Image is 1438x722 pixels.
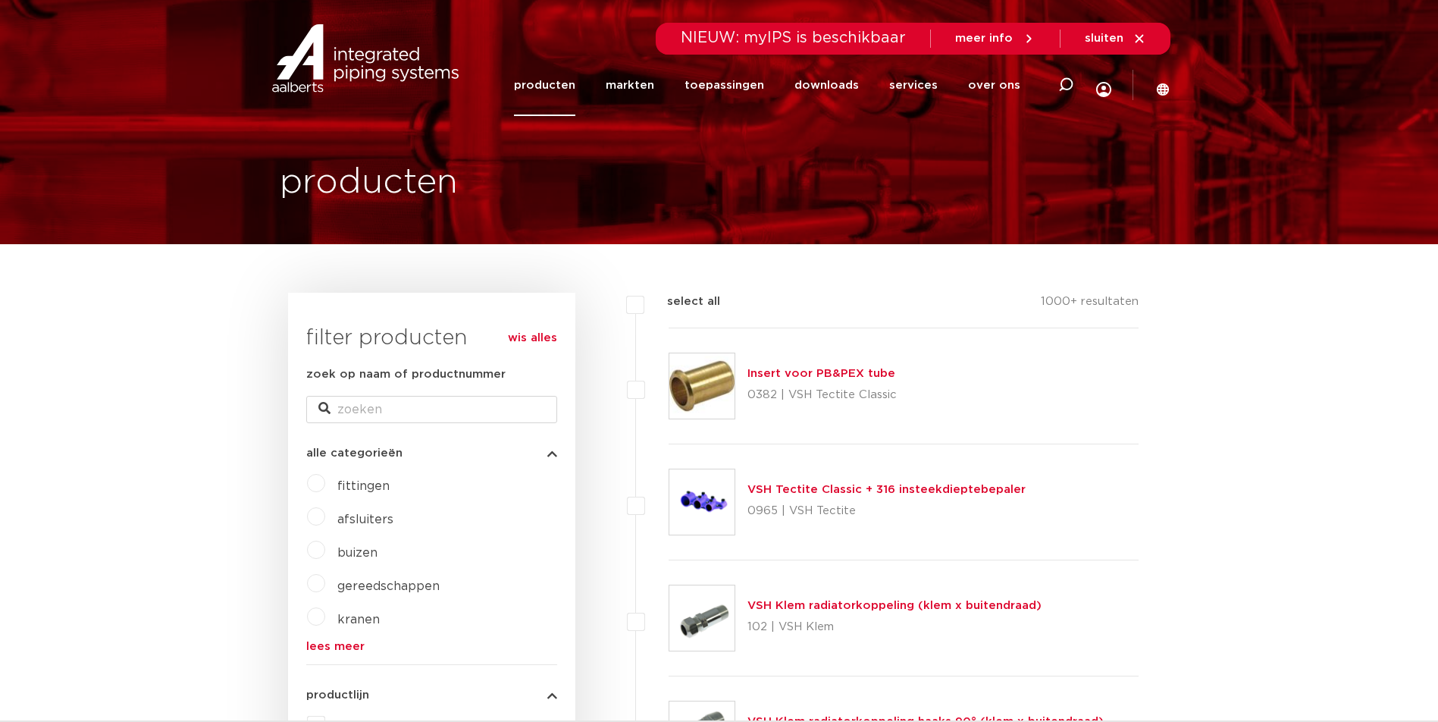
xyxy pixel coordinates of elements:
[306,447,403,459] span: alle categorieën
[306,641,557,652] a: lees meer
[337,513,393,526] a: afsluiters
[747,615,1042,639] p: 102 | VSH Klem
[889,55,938,116] a: services
[747,484,1026,495] a: VSH Tectite Classic + 316 insteekdieptebepaler
[955,32,1035,46] a: meer info
[1085,33,1123,44] span: sluiten
[681,30,906,46] span: NIEUW: myIPS is beschikbaar
[306,689,369,701] span: productlijn
[337,614,380,626] a: kranen
[685,55,764,116] a: toepassingen
[337,580,440,592] a: gereedschappen
[669,469,735,535] img: Thumbnail for VSH Tectite Classic + 316 insteekdieptebepaler
[669,585,735,651] img: Thumbnail for VSH Klem radiatorkoppeling (klem x buitendraad)
[747,600,1042,611] a: VSH Klem radiatorkoppeling (klem x buitendraad)
[794,55,859,116] a: downloads
[514,55,575,116] a: producten
[1041,293,1139,316] p: 1000+ resultaten
[306,689,557,701] button: productlijn
[669,353,735,419] img: Thumbnail for Insert voor PB&PEX tube
[337,547,378,559] a: buizen
[306,323,557,353] h3: filter producten
[306,396,557,423] input: zoeken
[644,293,720,311] label: select all
[1096,50,1111,121] div: my IPS
[337,480,390,492] a: fittingen
[306,447,557,459] button: alle categorieën
[747,383,897,407] p: 0382 | VSH Tectite Classic
[508,329,557,347] a: wis alles
[1085,32,1146,46] a: sluiten
[280,159,458,207] h1: producten
[747,499,1026,523] p: 0965 | VSH Tectite
[606,55,654,116] a: markten
[747,368,895,379] a: Insert voor PB&PEX tube
[306,366,506,384] label: zoek op naam of productnummer
[514,55,1020,116] nav: Menu
[968,55,1020,116] a: over ons
[955,33,1013,44] span: meer info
